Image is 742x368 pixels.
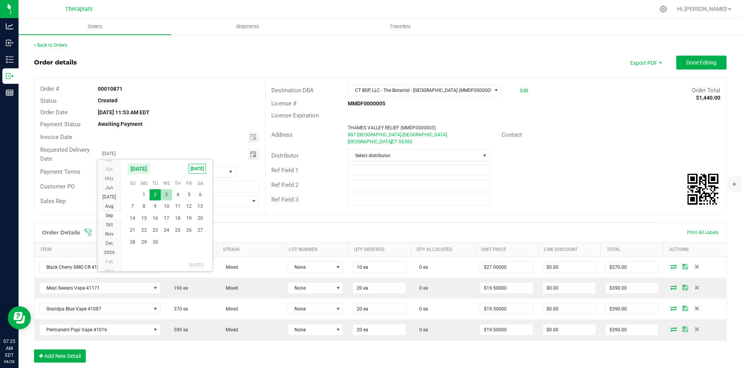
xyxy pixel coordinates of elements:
[391,139,391,144] span: ,
[222,327,238,332] span: Mixed
[138,189,150,201] td: Monday, September 1, 2025
[3,338,15,359] p: 07:25 AM EDT
[105,157,113,163] span: Mar
[161,200,172,212] td: Wednesday, September 10, 2025
[195,189,206,201] span: 6
[127,178,138,189] th: Su
[348,125,436,131] span: THAMES VALLEY RELIEF (MMDF0000005)
[543,304,596,314] input: 0
[415,285,428,291] span: 0 ea
[138,200,150,212] td: Monday, September 8, 2025
[691,285,703,290] span: Delete Order Detail
[348,100,385,107] strong: MMDF0000005
[98,121,143,127] strong: Awaiting Payment
[127,236,138,248] td: Sunday, September 28, 2025
[40,97,57,104] span: Status
[138,212,150,224] td: Monday, September 15, 2025
[172,189,183,201] td: Thursday, September 4, 2025
[127,236,138,248] span: 28
[688,174,718,205] img: Scan me!
[106,222,113,227] span: Oct
[353,283,405,293] input: 0
[288,283,333,293] span: None
[40,85,59,92] span: Order #
[217,243,283,257] th: Strain
[691,327,703,331] span: Delete Order Detail
[606,262,658,273] input: 0
[283,243,348,257] th: Lot Number
[189,164,206,174] span: [DATE]
[138,212,150,224] span: 15
[676,56,727,70] button: Done Editing
[39,324,161,336] span: NO DATA FOUND
[184,200,195,212] td: Friday, September 12, 2025
[195,200,206,212] span: 13
[222,306,238,312] span: Mixed
[102,194,116,200] span: [DATE]
[19,19,171,35] a: Orders
[6,56,14,63] inline-svg: Inventory
[679,327,691,331] span: Save Order Detail
[138,200,150,212] span: 8
[222,285,238,291] span: Mixed
[150,189,161,201] span: 2
[161,224,172,236] td: Wednesday, September 24, 2025
[138,224,150,236] td: Monday, September 22, 2025
[195,224,206,236] span: 27
[150,224,161,236] span: 23
[106,213,113,218] span: Sep
[127,212,138,224] span: 14
[6,89,14,97] inline-svg: Reports
[172,189,183,201] span: 4
[170,285,188,291] span: 190 ea
[348,150,480,161] span: Select distributor
[40,109,68,116] span: Order Date
[480,283,533,293] input: 0
[106,241,113,246] span: Dec
[8,306,31,329] iframe: Resource center
[98,86,123,92] strong: 00010871
[127,224,138,236] td: Sunday, September 21, 2025
[138,224,150,236] span: 22
[172,178,183,189] th: Th
[104,250,115,255] span: 2026
[105,268,113,274] span: Mar
[106,259,113,265] span: Feb
[195,224,206,236] td: Saturday, September 27, 2025
[288,324,333,335] span: None
[127,212,138,224] td: Sunday, September 14, 2025
[688,174,718,205] qrcode: 00010871
[40,134,72,141] span: Invoice Date
[127,224,138,236] span: 21
[184,212,195,224] td: Friday, September 19, 2025
[105,204,114,209] span: Aug
[170,327,188,332] span: 590 ea
[35,243,165,257] th: Item
[622,56,669,70] li: Export PDF
[543,262,596,273] input: 0
[348,139,392,144] span: [GEOGRAPHIC_DATA]
[399,139,412,144] span: 06382
[353,262,405,273] input: 0
[353,304,405,314] input: 0
[606,324,658,335] input: 0
[288,262,333,273] span: None
[415,265,428,270] span: 0 ea
[195,178,206,189] th: Sa
[150,200,161,212] td: Tuesday, September 9, 2025
[379,23,421,30] span: Transfers
[601,243,663,257] th: Total
[184,178,195,189] th: Fr
[184,189,195,201] span: 5
[184,200,195,212] span: 12
[170,306,188,312] span: 370 ea
[161,212,172,224] span: 17
[127,200,138,212] td: Sunday, September 7, 2025
[195,189,206,201] td: Saturday, September 6, 2025
[606,283,658,293] input: 0
[150,236,161,248] span: 30
[105,231,114,237] span: Nov
[39,282,161,294] span: NO DATA FOUND
[271,152,299,159] span: Distributor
